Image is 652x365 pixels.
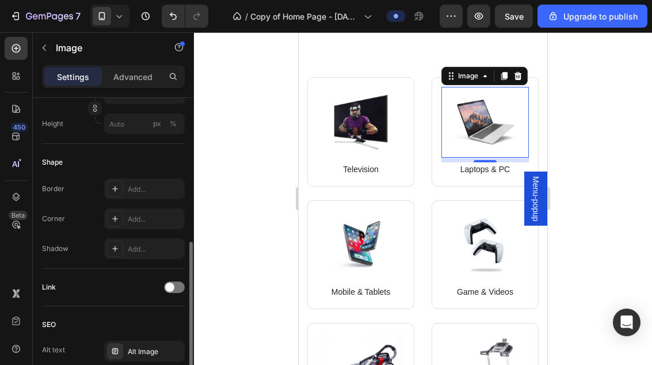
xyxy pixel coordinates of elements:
[162,5,208,28] div: Undo/Redo
[42,320,56,330] div: SEO
[75,9,81,23] p: 7
[153,119,161,129] div: px
[57,71,89,83] p: Settings
[170,119,177,129] div: %
[505,12,524,21] span: Save
[547,10,638,22] div: Upgrade to publish
[42,282,56,292] div: Link
[128,184,182,195] div: Add...
[42,345,65,355] div: Alt text
[250,10,359,22] span: Copy of Home Page - [DATE] 11:40:40
[128,244,182,254] div: Add...
[128,347,182,357] div: Alt Image
[104,113,185,134] input: px%
[537,5,647,28] button: Upgrade to publish
[42,214,65,224] div: Corner
[42,157,63,168] div: Shape
[495,5,533,28] button: Save
[11,123,28,132] div: 450
[42,119,63,129] label: Height
[5,5,86,28] button: 7
[128,214,182,225] div: Add...
[245,10,248,22] span: /
[42,184,64,194] div: Border
[299,32,547,365] iframe: Design area
[9,211,28,220] div: Beta
[166,117,180,131] button: px
[42,244,68,254] div: Shadow
[113,71,152,83] p: Advanced
[613,309,640,336] div: Open Intercom Messenger
[150,117,164,131] button: %
[56,41,154,55] p: Image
